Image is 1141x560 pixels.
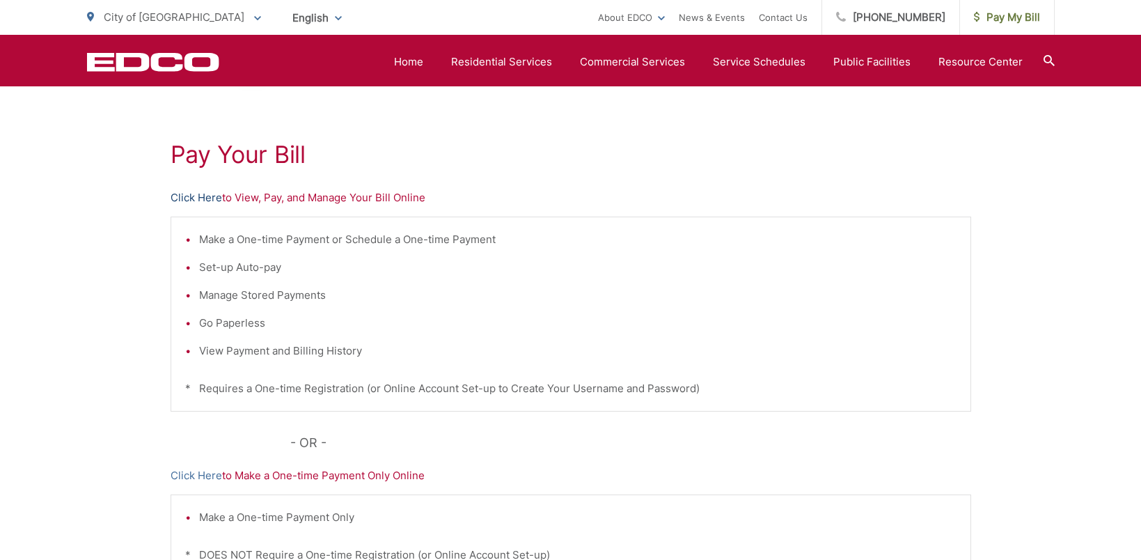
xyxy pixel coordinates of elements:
[282,6,352,30] span: English
[759,9,808,26] a: Contact Us
[171,467,222,484] a: Click Here
[171,189,222,206] a: Click Here
[171,467,971,484] p: to Make a One-time Payment Only Online
[974,9,1040,26] span: Pay My Bill
[199,259,957,276] li: Set-up Auto-pay
[290,433,971,453] p: - OR -
[185,380,957,397] p: * Requires a One-time Registration (or Online Account Set-up to Create Your Username and Password)
[199,315,957,332] li: Go Paperless
[199,343,957,359] li: View Payment and Billing History
[171,141,971,169] h1: Pay Your Bill
[104,10,244,24] span: City of [GEOGRAPHIC_DATA]
[713,54,805,70] a: Service Schedules
[199,231,957,248] li: Make a One-time Payment or Schedule a One-time Payment
[679,9,745,26] a: News & Events
[87,52,219,72] a: EDCD logo. Return to the homepage.
[199,509,957,526] li: Make a One-time Payment Only
[833,54,911,70] a: Public Facilities
[938,54,1023,70] a: Resource Center
[199,287,957,304] li: Manage Stored Payments
[394,54,423,70] a: Home
[451,54,552,70] a: Residential Services
[171,189,971,206] p: to View, Pay, and Manage Your Bill Online
[598,9,665,26] a: About EDCO
[580,54,685,70] a: Commercial Services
